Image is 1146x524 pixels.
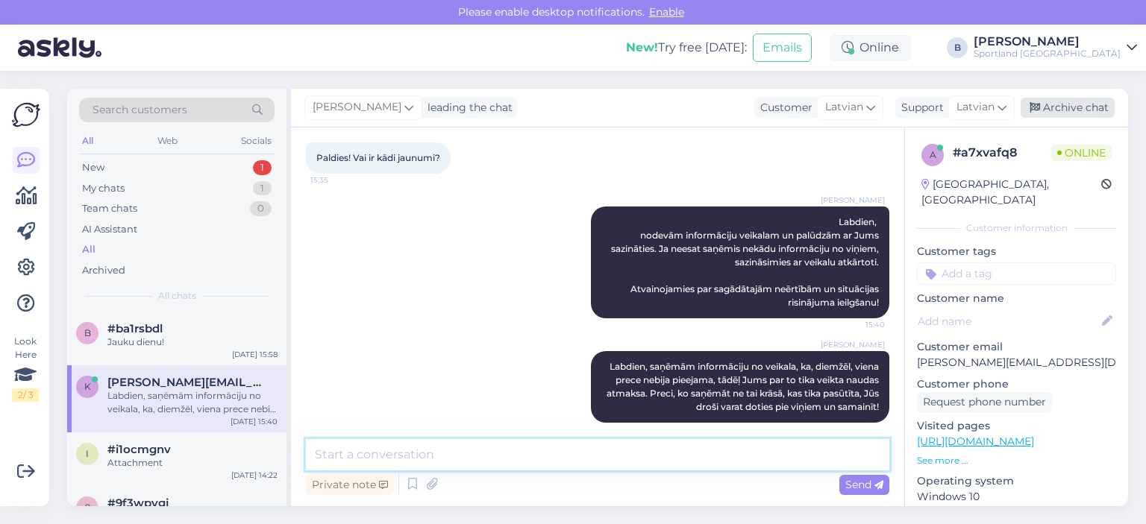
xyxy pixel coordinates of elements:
[917,489,1116,505] p: Windows 10
[921,177,1101,208] div: [GEOGRAPHIC_DATA], [GEOGRAPHIC_DATA]
[917,454,1116,467] p: See more ...
[82,242,95,257] div: All
[895,100,944,116] div: Support
[611,216,881,308] span: Labdien, nodevām informāciju veikalam un palūdzām ar Jums sazināties. Ja neesat saņēmis nekādu in...
[917,376,1116,392] p: Customer phone
[974,48,1121,60] div: Sportland [GEOGRAPHIC_DATA]
[422,100,513,116] div: leading the chat
[12,388,39,402] div: 2 / 3
[12,101,40,129] img: Askly Logo
[947,37,968,58] div: B
[316,152,440,163] span: Paldies! Vai ir kādi jaunumi?
[845,478,883,491] span: Send
[158,289,196,303] span: All chats
[82,181,125,196] div: My chats
[917,392,1052,412] div: Request phone number
[753,34,812,62] button: Emails
[84,381,91,392] span: k
[107,443,171,456] span: #i1ocmgnv
[917,339,1116,355] p: Customer email
[607,361,881,412] span: Labdien, saņēmām informāciju no veikala, ka, diemžēl, viena prece nebija pieejama, tādēļ Jums par...
[626,40,658,54] b: New!
[830,34,911,61] div: Online
[250,201,272,216] div: 0
[825,99,863,116] span: Latvian
[974,36,1137,60] a: [PERSON_NAME]Sportland [GEOGRAPHIC_DATA]
[956,99,995,116] span: Latvian
[310,174,366,186] span: 15:35
[82,222,137,237] div: AI Assistant
[821,195,885,206] span: [PERSON_NAME]
[821,339,885,350] span: [PERSON_NAME]
[917,262,1116,285] input: Add a tag
[253,181,272,196] div: 1
[313,99,401,116] span: [PERSON_NAME]
[232,349,278,360] div: [DATE] 15:58
[82,160,104,175] div: New
[107,322,163,335] span: #ba1rsbdl
[829,319,885,330] span: 15:40
[93,102,187,118] span: Search customers
[917,473,1116,489] p: Operating system
[917,418,1116,434] p: Visited pages
[626,39,747,57] div: Try free [DATE]:
[231,470,278,481] div: [DATE] 14:22
[974,36,1121,48] div: [PERSON_NAME]
[82,201,137,216] div: Team chats
[1021,98,1115,118] div: Archive chat
[930,149,936,160] span: a
[231,416,278,427] div: [DATE] 15:40
[918,313,1099,329] input: Add name
[917,291,1116,306] p: Customer name
[253,160,272,175] div: 1
[82,263,125,278] div: Archived
[107,496,169,510] span: #9f3wpvgj
[754,100,812,116] div: Customer
[917,244,1116,259] p: Customer tags
[85,502,90,513] span: 9
[107,335,278,349] div: Jauku dienu!
[917,435,1034,448] a: [URL][DOMAIN_NAME]
[107,389,278,416] div: Labdien, saņēmām informāciju no veikala, ka, diemžēl, viena prece nebija pieejama, tādēļ Jums par...
[84,327,91,338] span: b
[917,355,1116,370] p: [PERSON_NAME][EMAIL_ADDRESS][DOMAIN_NAME]
[107,456,278,470] div: Attachment
[829,423,885,435] span: 16:00
[238,131,275,151] div: Socials
[1051,145,1112,161] span: Online
[917,221,1116,235] div: Customer information
[306,475,394,495] div: Private note
[645,5,689,19] span: Enable
[86,448,89,459] span: i
[12,335,39,402] div: Look Here
[107,376,263,389] span: kalderovskis@gmail.com
[154,131,181,151] div: Web
[79,131,96,151] div: All
[953,144,1051,162] div: # a7xvafq8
